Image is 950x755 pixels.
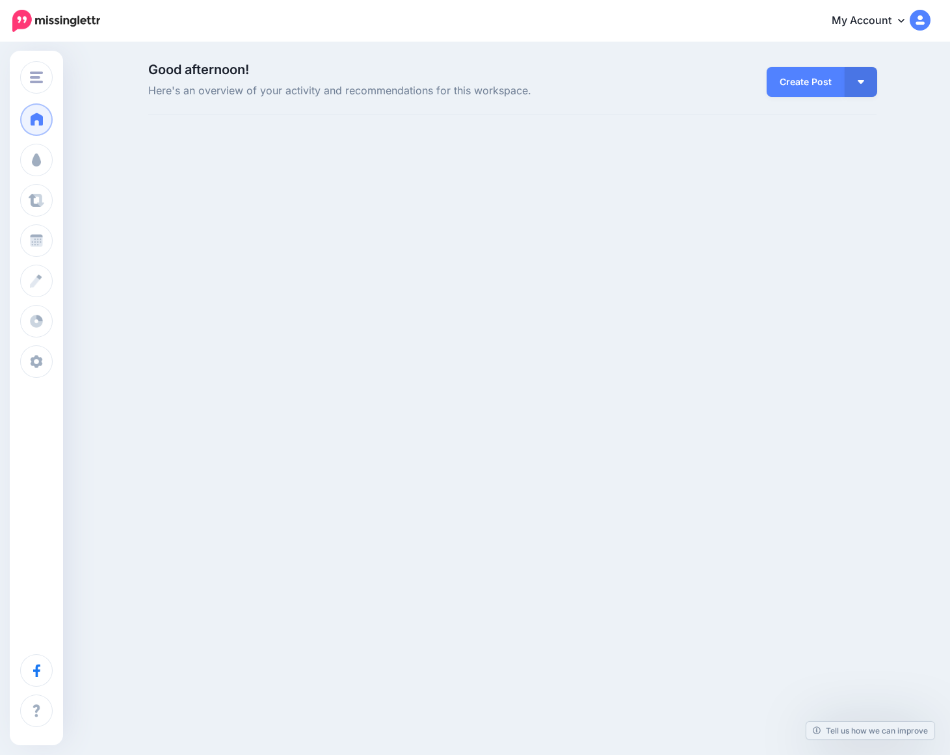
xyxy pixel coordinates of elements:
[30,72,43,83] img: menu.png
[12,10,100,32] img: Missinglettr
[148,62,249,77] span: Good afternoon!
[767,67,845,97] a: Create Post
[819,5,930,37] a: My Account
[806,722,934,739] a: Tell us how we can improve
[858,80,864,84] img: arrow-down-white.png
[148,83,627,99] span: Here's an overview of your activity and recommendations for this workspace.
